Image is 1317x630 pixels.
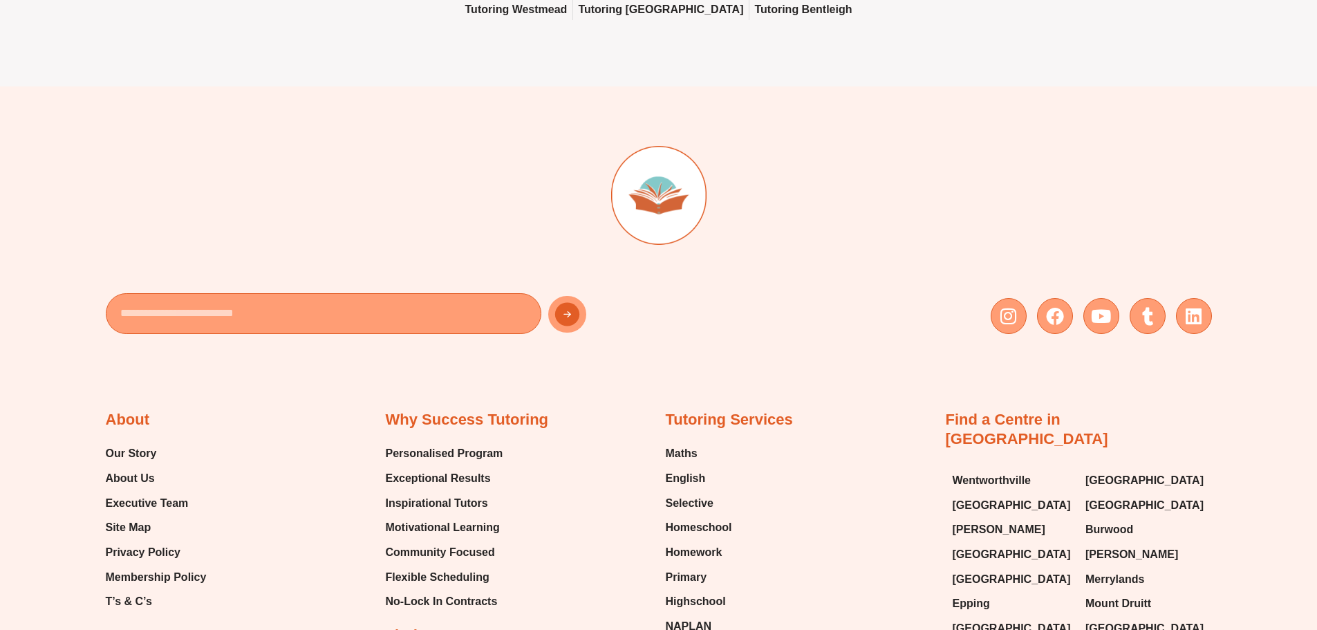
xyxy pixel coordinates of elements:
[953,519,1072,540] a: [PERSON_NAME]
[106,591,152,612] span: T’s & C’s
[666,493,713,514] span: Selective
[953,495,1071,516] span: [GEOGRAPHIC_DATA]
[953,519,1045,540] span: [PERSON_NAME]
[386,517,503,538] a: Motivational Learning
[386,567,503,588] a: Flexible Scheduling
[106,468,207,489] a: About Us
[386,517,500,538] span: Motivational Learning
[1085,470,1205,491] a: [GEOGRAPHIC_DATA]
[953,470,1031,491] span: Wentworthville
[386,567,489,588] span: Flexible Scheduling
[1085,569,1205,590] a: Merrylands
[386,493,503,514] a: Inspirational Tutors
[386,443,503,464] a: Personalised Program
[1085,544,1205,565] a: [PERSON_NAME]
[106,468,155,489] span: About Us
[386,542,503,563] a: Community Focused
[106,293,652,341] form: New Form
[106,493,189,514] span: Executive Team
[666,468,706,489] span: English
[1085,544,1178,565] span: [PERSON_NAME]
[386,542,495,563] span: Community Focused
[953,569,1071,590] span: [GEOGRAPHIC_DATA]
[666,542,722,563] span: Homework
[666,443,732,464] a: Maths
[1085,593,1151,614] span: Mount Druitt
[666,517,732,538] a: Homeschool
[386,591,498,612] span: No-Lock In Contracts
[1085,593,1205,614] a: Mount Druitt
[953,470,1072,491] a: Wentworthville
[953,544,1071,565] span: [GEOGRAPHIC_DATA]
[666,443,698,464] span: Maths
[106,542,207,563] a: Privacy Policy
[1085,495,1205,516] a: [GEOGRAPHIC_DATA]
[106,591,207,612] a: T’s & C’s
[106,517,151,538] span: Site Map
[386,493,488,514] span: Inspirational Tutors
[666,567,732,588] a: Primary
[666,567,707,588] span: Primary
[386,591,503,612] a: No-Lock In Contracts
[666,542,732,563] a: Homework
[946,411,1108,448] a: Find a Centre in [GEOGRAPHIC_DATA]
[106,517,207,538] a: Site Map
[1085,495,1204,516] span: [GEOGRAPHIC_DATA]
[666,410,793,430] h2: Tutoring Services
[1087,474,1317,630] iframe: Chat Widget
[953,593,1072,614] a: Epping
[386,410,549,430] h2: Why Success Tutoring
[953,544,1072,565] a: [GEOGRAPHIC_DATA]
[953,593,990,614] span: Epping
[953,569,1072,590] a: [GEOGRAPHIC_DATA]
[666,591,732,612] a: Highschool
[666,468,732,489] a: English
[106,443,207,464] a: Our Story
[386,468,503,489] a: Exceptional Results
[106,567,207,588] a: Membership Policy
[106,443,157,464] span: Our Story
[666,591,726,612] span: Highschool
[1085,569,1144,590] span: Merrylands
[666,493,732,514] a: Selective
[106,542,181,563] span: Privacy Policy
[106,493,207,514] a: Executive Team
[106,410,150,430] h2: About
[1085,519,1133,540] span: Burwood
[953,495,1072,516] a: [GEOGRAPHIC_DATA]
[1085,470,1204,491] span: [GEOGRAPHIC_DATA]
[386,468,491,489] span: Exceptional Results
[1085,519,1205,540] a: Burwood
